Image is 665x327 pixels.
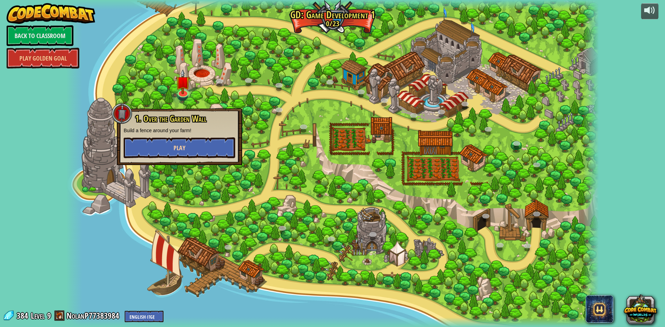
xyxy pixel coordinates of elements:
a: NolanP77383984 [66,310,121,321]
a: Play Golden Goal [7,48,79,69]
span: Play [174,144,185,152]
span: 384 [17,310,30,321]
p: Build a fence around your farm! [124,127,235,134]
a: Back to Classroom [7,25,73,46]
span: 9 [47,310,51,321]
img: CodeCombat - Learn how to code by playing a game [7,3,95,24]
span: 1. Over the Garden Wall [135,113,206,125]
button: Adjust volume [641,3,658,19]
img: level-banner-unstarted.png [176,69,190,94]
span: Level [31,310,45,321]
button: Play [124,137,235,158]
